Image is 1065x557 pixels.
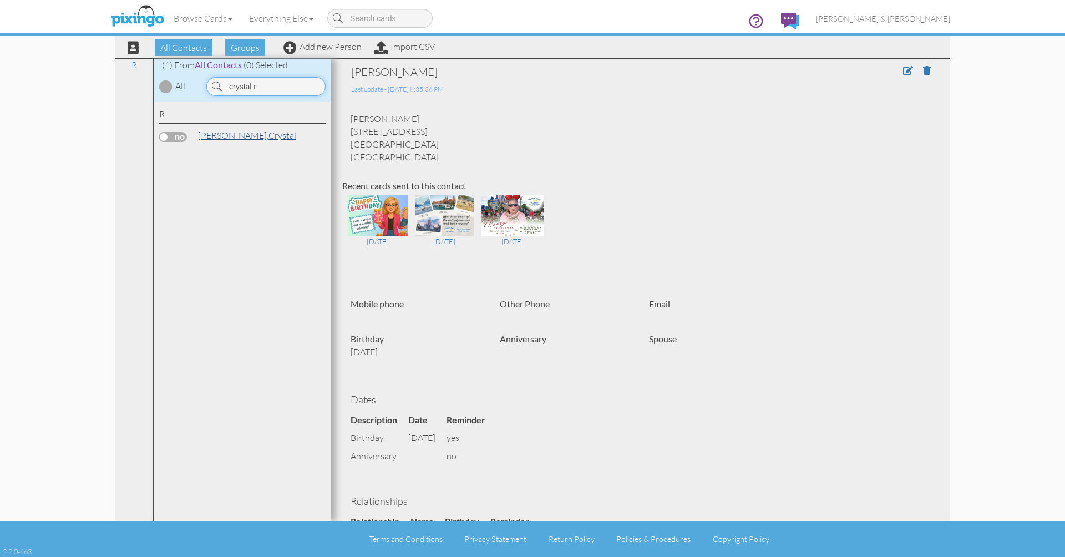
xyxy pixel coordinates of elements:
[500,333,546,344] strong: Anniversary
[369,534,443,544] a: Terms and Conditions
[351,64,811,80] div: [PERSON_NAME]
[342,180,466,191] strong: Recent cards sent to this contact
[126,58,143,72] a: R
[410,513,445,531] th: Name
[195,59,242,70] span: All Contacts
[351,333,384,344] strong: Birthday
[415,236,474,246] div: [DATE]
[374,41,435,52] a: Import CSV
[108,3,167,31] img: pixingo logo
[342,113,939,163] div: [PERSON_NAME] [STREET_ADDRESS] [GEOGRAPHIC_DATA] [GEOGRAPHIC_DATA]
[351,346,483,358] p: [DATE]
[808,4,958,33] a: [PERSON_NAME] & [PERSON_NAME]
[351,447,408,465] td: anniversary
[616,534,691,544] a: Policies & Procedures
[781,13,799,29] img: comments.svg
[415,209,474,247] a: [DATE]
[347,209,408,247] a: [DATE]
[347,195,408,236] img: 136713-1-1760342402530-f11c88e121ddf558-qa.jpg
[3,546,32,556] div: 2.2.0-463
[351,496,931,507] h4: Relationships
[351,298,404,309] strong: Mobile phone
[408,411,447,429] th: Date
[155,39,212,56] span: All Contacts
[283,41,362,52] a: Add new Person
[244,59,288,70] span: (0) Selected
[347,236,408,246] div: [DATE]
[481,209,544,247] a: [DATE]
[159,108,326,124] div: R
[351,394,931,406] h4: Dates
[447,411,496,429] th: Reminder
[351,85,444,93] span: Last update - [DATE] 8:35:36 PM
[445,513,490,531] th: Birthday
[154,59,331,72] div: (1) From
[447,447,496,465] td: no
[713,534,769,544] a: Copyright Policy
[351,411,408,429] th: Description
[175,80,185,93] div: All
[351,513,410,531] th: Relationship
[198,130,268,141] span: [PERSON_NAME],
[500,298,550,309] strong: Other Phone
[197,129,297,142] a: Crystal
[165,4,241,32] a: Browse Cards
[649,298,670,309] strong: Email
[415,195,474,236] img: 128185-1-1739759401874-028edfedad711f8b-qa.jpg
[351,429,408,447] td: birthday
[327,9,433,28] input: Search cards
[447,429,496,447] td: yes
[816,14,950,23] span: [PERSON_NAME] & [PERSON_NAME]
[464,534,526,544] a: Privacy Statement
[490,513,540,531] th: Reminder
[549,534,595,544] a: Return Policy
[225,39,265,56] span: Groups
[649,333,677,344] strong: Spouse
[481,236,544,246] div: [DATE]
[408,429,447,447] td: [DATE]
[241,4,322,32] a: Everything Else
[481,195,544,236] img: 124978-1-1733625654933-e07ce3a338be4dcd-qa.jpg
